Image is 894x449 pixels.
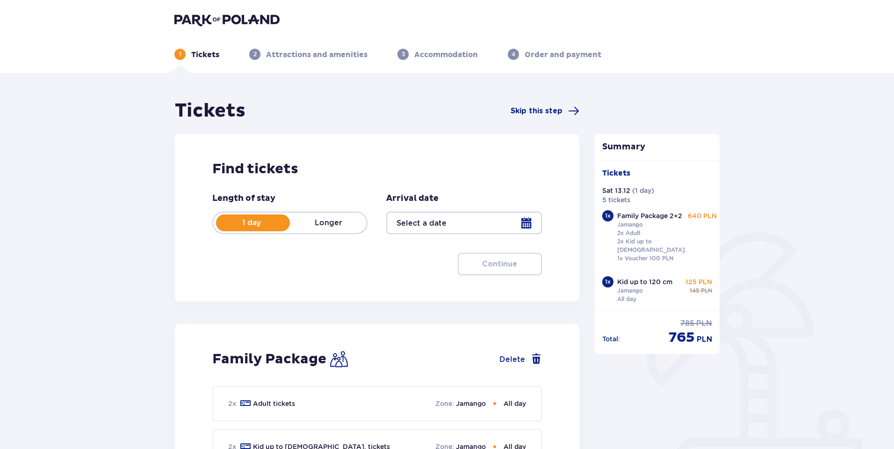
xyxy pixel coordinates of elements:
[697,334,712,345] span: PLN
[511,105,579,117] a: Skip this step
[249,49,368,60] div: 2Attractions and amenities
[414,50,478,60] p: Accommodation
[397,49,478,60] div: 3Accommodation
[499,353,542,365] button: Delete
[602,168,630,178] p: Tickets
[212,193,275,204] p: Length of stay
[253,399,295,408] p: Adult tickets
[175,99,245,123] h1: Tickets
[212,350,326,368] h2: Family Package
[595,141,720,153] p: Summary
[290,218,367,228] p: Longer
[458,253,542,275] button: Continue
[386,193,439,204] p: Arrival date
[690,287,699,295] span: 145
[456,399,486,408] p: Jamango
[482,259,517,269] p: Continue
[212,160,542,178] h2: Find tickets
[174,49,219,60] div: 1Tickets
[617,287,643,295] p: Jamango
[512,50,515,59] p: 4
[617,221,643,229] p: Jamango
[174,13,280,26] img: Park of Poland logo
[602,334,620,344] p: Total :
[617,229,686,263] p: 2x Adult 2x Kid up to [DEMOGRAPHIC_DATA]. 1x Voucher 100 PLN
[191,50,219,60] p: Tickets
[602,195,630,205] p: 5 tickets
[228,399,236,408] p: 2 x
[632,186,654,195] p: ( 1 day )
[266,50,368,60] p: Attractions and amenities
[213,218,290,228] p: 1 day
[179,50,181,59] p: 1
[617,211,682,221] p: Family Package 2+2
[602,276,613,287] div: 1 x
[680,318,694,329] span: 785
[602,186,630,195] p: Sat 13.12
[435,399,454,408] p: Zone :
[696,318,712,329] span: PLN
[602,210,613,221] div: 1 x
[508,49,601,60] div: 4Order and payment
[402,50,405,59] p: 3
[669,329,695,346] span: 765
[504,399,526,408] p: All day
[617,277,672,287] p: Kid up to 120 cm
[253,50,257,59] p: 2
[688,211,717,221] p: 640 PLN
[525,50,601,60] p: Order and payment
[617,295,636,303] p: All day
[330,350,348,368] img: Family Icon
[685,277,712,287] p: 125 PLN
[701,287,712,295] span: PLN
[511,106,562,116] span: Skip this step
